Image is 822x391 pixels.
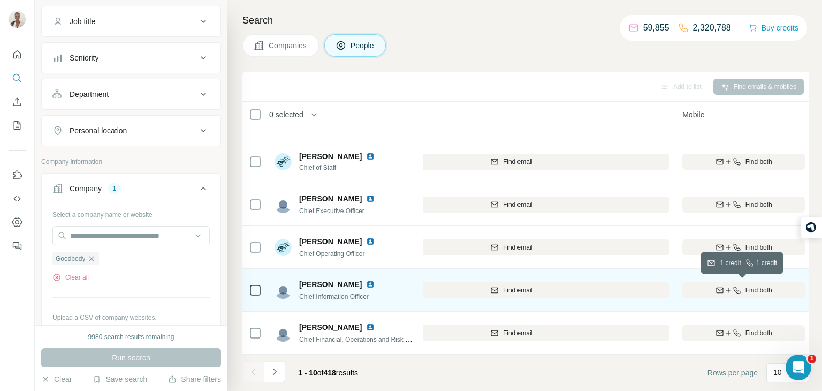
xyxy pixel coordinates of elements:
span: Goodbody [56,254,85,264]
span: 0 selected [269,109,303,120]
img: LinkedIn logo [366,280,375,289]
img: Avatar [275,325,292,342]
button: Clear [41,374,72,385]
button: Job title [42,9,220,34]
button: Feedback [9,236,26,255]
button: Find both [682,325,805,341]
button: Use Surfe on LinkedIn [9,166,26,185]
button: Use Surfe API [9,189,26,208]
button: Dashboard [9,213,26,232]
p: Your list is private and won't be saved or shared. [52,322,210,332]
img: LinkedIn logo [366,237,375,246]
button: Find email [353,239,669,255]
p: Company information [41,157,221,167]
p: 59,855 [643,21,669,34]
div: 9980 search results remaining [88,332,174,342]
img: Avatar [275,153,292,170]
span: [PERSON_NAME] [299,322,362,333]
button: Department [42,81,220,107]
button: Buy credits [749,20,798,35]
p: Upload a CSV of company websites. [52,313,210,322]
span: Rows per page [707,367,758,378]
button: Clear all [52,273,89,282]
span: Find both [745,328,772,338]
span: Chief Operating Officer [299,250,365,258]
div: Department [70,89,109,100]
button: Quick start [9,45,26,64]
span: [PERSON_NAME] [299,236,362,247]
span: Find both [745,285,772,295]
img: Avatar [275,196,292,213]
button: Find email [353,154,669,170]
div: Personal location [70,125,127,136]
span: [PERSON_NAME] [299,193,362,204]
p: 2,320,788 [693,21,731,34]
div: Select a company name or website [52,206,210,220]
button: Search [9,69,26,88]
img: Avatar [9,11,26,28]
div: 1 [108,184,120,193]
span: Chief Executive Officer [299,207,364,215]
img: LinkedIn logo [366,194,375,203]
span: Find both [745,243,772,252]
span: Companies [269,40,308,51]
span: Chief Information Officer [299,293,369,300]
button: Seniority [42,45,220,71]
span: Find email [503,328,532,338]
button: Find email [353,282,669,298]
img: Avatar [275,239,292,256]
div: Company [70,183,102,194]
span: Find email [503,157,532,167]
button: Enrich CSV [9,92,26,111]
span: of [317,369,324,377]
span: [PERSON_NAME] [299,151,362,162]
button: Company1 [42,176,220,206]
span: Find email [503,285,532,295]
button: My lists [9,116,26,135]
span: Find email [503,200,532,209]
span: People [351,40,375,51]
img: Avatar [275,282,292,299]
span: 1 - 10 [298,369,317,377]
button: Find both [682,197,805,213]
h4: Search [242,13,809,28]
span: 418 [324,369,336,377]
button: Find email [353,197,669,213]
span: Mobile [682,109,704,120]
span: Find both [745,157,772,167]
div: Seniority [70,52,98,63]
button: Find email [353,325,669,341]
img: LinkedIn logo [366,323,375,332]
span: Find email [503,243,532,252]
button: Find both [682,154,805,170]
span: results [298,369,358,377]
button: Find both [682,239,805,255]
p: 10 [773,367,782,378]
div: Job title [70,16,95,27]
button: Save search [93,374,147,385]
button: Share filters [168,374,221,385]
span: Chief of Staff [299,163,379,172]
span: [PERSON_NAME] [299,279,362,290]
img: LinkedIn logo [366,152,375,161]
iframe: Intercom live chat [786,355,811,380]
span: Find both [745,200,772,209]
button: Find both [682,282,805,298]
span: Chief Financial, Operations and Risk Officer [299,335,424,343]
button: Navigate to next page [264,361,285,382]
button: Personal location [42,118,220,144]
span: 1 [808,355,816,363]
